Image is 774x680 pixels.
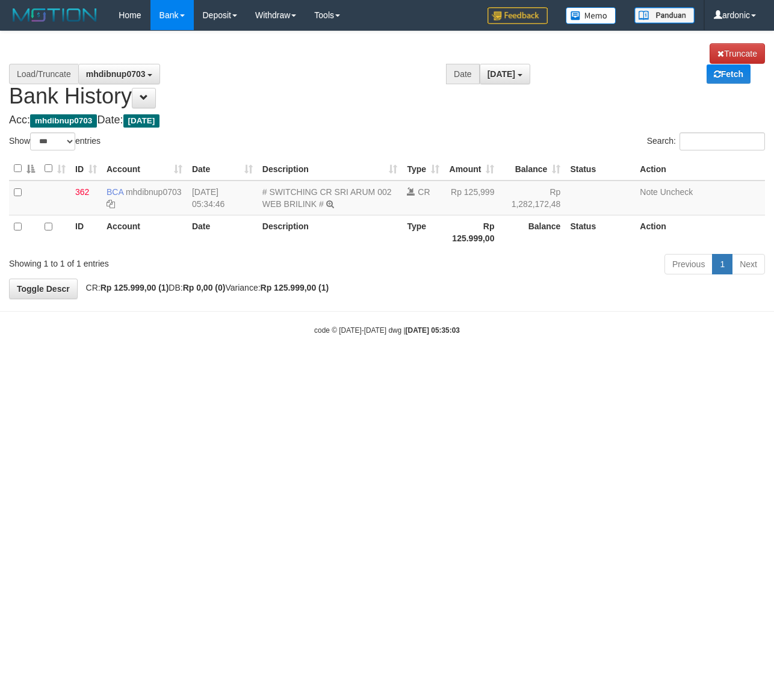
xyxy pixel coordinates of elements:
[565,215,635,249] th: Status
[86,69,146,79] span: mhdibnup0703
[187,181,258,215] td: [DATE] 05:34:46
[647,132,765,150] label: Search:
[406,326,460,335] strong: [DATE] 05:35:03
[187,215,258,249] th: Date
[566,7,616,24] img: Button%20Memo.svg
[565,157,635,181] th: Status
[75,187,89,197] span: 362
[183,283,226,292] strong: Rp 0,00 (0)
[640,187,658,197] a: Note
[402,215,444,249] th: Type
[444,157,499,181] th: Amount: activate to sort column ascending
[187,157,258,181] th: Date: activate to sort column ascending
[261,283,329,292] strong: Rp 125.999,00 (1)
[635,215,765,249] th: Action
[418,187,430,197] span: CR
[80,283,329,292] span: CR: DB: Variance:
[107,187,123,197] span: BCA
[126,187,182,197] a: mhdibnup0703
[70,215,102,249] th: ID
[70,157,102,181] th: ID: activate to sort column ascending
[78,64,161,84] button: mhdibnup0703
[480,64,530,84] button: [DATE]
[262,187,392,209] a: # SWITCHING CR SRI ARUM 002 WEB BRILINK #
[707,64,751,84] a: Fetch
[258,215,403,249] th: Description
[9,279,78,299] a: Toggle Descr
[660,187,693,197] a: Uncheck
[680,132,765,150] input: Search:
[102,215,187,249] th: Account
[488,7,548,24] img: Feedback.jpg
[635,157,765,181] th: Action
[664,254,713,274] a: Previous
[499,215,565,249] th: Balance
[107,199,115,209] a: Copy mhdibnup0703 to clipboard
[499,181,565,215] td: Rp 1,282,172,48
[101,283,169,292] strong: Rp 125.999,00 (1)
[314,326,460,335] small: code © [DATE]-[DATE] dwg |
[9,132,101,150] label: Show entries
[444,215,499,249] th: Rp 125.999,00
[123,114,160,128] span: [DATE]
[258,157,403,181] th: Description: activate to sort column ascending
[9,157,40,181] th: : activate to sort column descending
[102,157,187,181] th: Account: activate to sort column ascending
[40,157,70,181] th: : activate to sort column ascending
[634,7,695,23] img: panduan.png
[488,69,515,79] span: [DATE]
[712,254,732,274] a: 1
[9,43,765,108] h1: Bank History
[710,43,765,64] a: Truncate
[732,254,765,274] a: Next
[446,64,480,84] div: Date
[30,132,75,150] select: Showentries
[499,157,565,181] th: Balance: activate to sort column ascending
[9,114,765,126] h4: Acc: Date:
[9,253,314,270] div: Showing 1 to 1 of 1 entries
[444,181,499,215] td: Rp 125,999
[9,64,78,84] div: Load/Truncate
[402,157,444,181] th: Type: activate to sort column ascending
[30,114,97,128] span: mhdibnup0703
[9,6,101,24] img: MOTION_logo.png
